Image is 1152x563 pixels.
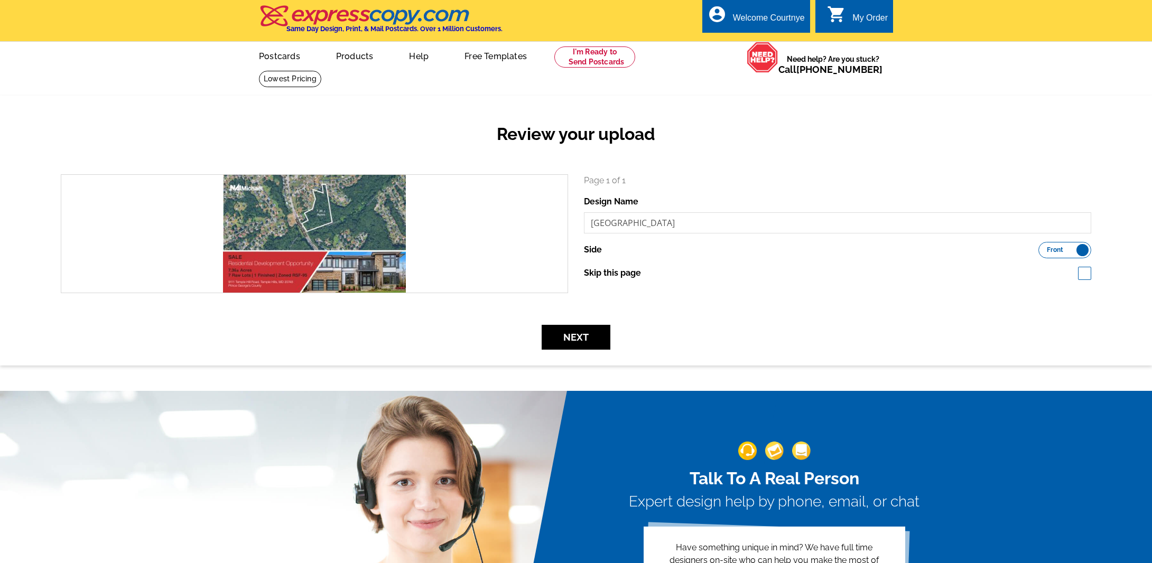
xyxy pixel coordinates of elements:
[584,212,1091,233] input: File Name
[53,124,1099,144] h2: Review your upload
[392,43,445,68] a: Help
[733,13,805,28] div: Welcome Courtnye
[259,13,503,33] a: Same Day Design, Print, & Mail Postcards. Over 1 Million Customers.
[1047,247,1063,252] span: Front
[286,25,503,33] h4: Same Day Design, Print, & Mail Postcards. Over 1 Million Customers.
[827,5,846,24] i: shopping_cart
[778,54,888,75] span: Need help? Are you stuck?
[629,493,919,511] h3: Expert design help by phone, email, or chat
[242,43,317,68] a: Postcards
[319,43,391,68] a: Products
[629,468,919,489] h2: Talk To A Real Person
[747,42,778,73] img: help
[542,325,610,350] button: Next
[584,195,638,208] label: Design Name
[738,442,757,460] img: support-img-1.png
[584,174,1091,187] p: Page 1 of 1
[796,64,882,75] a: [PHONE_NUMBER]
[584,243,602,256] label: Side
[765,442,784,460] img: support-img-2.png
[778,64,882,75] span: Call
[708,5,727,24] i: account_circle
[584,267,641,279] label: Skip this page
[852,13,888,28] div: My Order
[827,12,888,25] a: shopping_cart My Order
[448,43,544,68] a: Free Templates
[792,442,811,460] img: support-img-3_1.png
